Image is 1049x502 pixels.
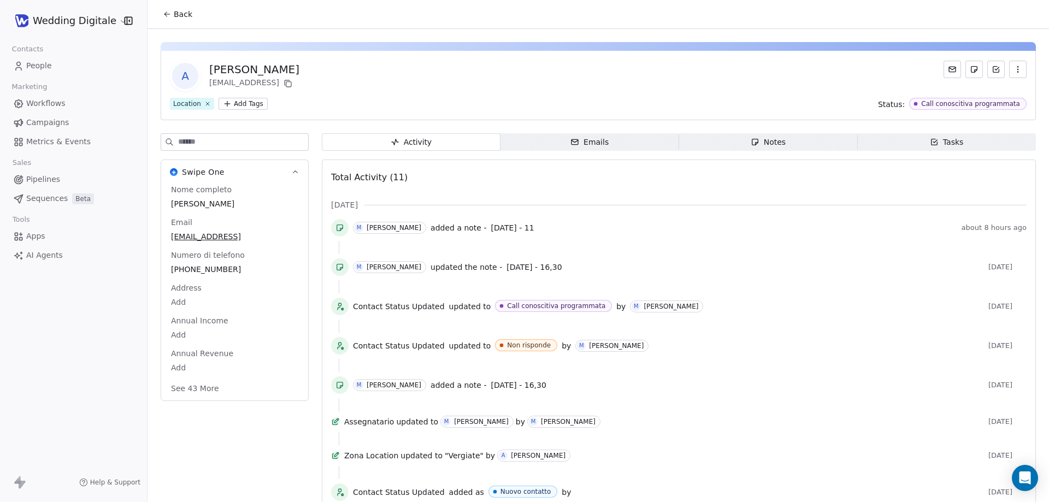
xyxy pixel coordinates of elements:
[344,450,398,461] span: Zona Location
[1012,465,1038,491] div: Open Intercom Messenger
[33,14,116,28] span: Wedding Digitale
[431,380,486,391] span: added a note -
[634,302,639,311] div: M
[26,136,91,147] span: Metrics & Events
[454,418,509,426] div: [PERSON_NAME]
[491,379,546,392] a: [DATE] - 16,30
[164,379,226,398] button: See 43 More
[751,137,786,148] div: Notes
[209,62,299,77] div: [PERSON_NAME]
[541,418,596,426] div: [PERSON_NAME]
[7,41,48,57] span: Contacts
[396,416,438,427] span: updated to
[507,302,605,310] div: Call conoscitiva programmata
[26,174,60,185] span: Pipelines
[962,223,1027,232] span: about 8 hours ago
[353,301,445,312] span: Contact Status Updated
[506,263,562,271] span: [DATE] - 16,30
[353,487,445,498] span: Contact Status Updated
[644,303,698,310] div: [PERSON_NAME]
[9,246,138,264] a: AI Agents
[431,262,502,273] span: updated the note -
[367,263,421,271] div: [PERSON_NAME]
[26,60,52,72] span: People
[511,452,565,459] div: [PERSON_NAME]
[449,301,491,312] span: updated to
[90,478,140,487] span: Help & Support
[562,487,571,498] span: by
[7,79,52,95] span: Marketing
[171,198,298,209] span: [PERSON_NAME]
[507,341,551,349] div: Non risponde
[878,99,905,110] span: Status:
[15,14,28,27] img: WD-pittogramma.png
[174,9,192,20] span: Back
[72,193,94,204] span: Beta
[171,264,298,275] span: [PHONE_NUMBER]
[172,63,198,89] span: A
[26,98,66,109] span: Workflows
[562,340,571,351] span: by
[353,340,445,351] span: Contact Status Updated
[500,488,551,495] div: Nuovo contatto
[486,450,495,461] span: by
[331,172,408,182] span: Total Activity (11)
[169,217,195,228] span: Email
[161,184,308,400] div: Swipe OneSwipe One
[357,381,362,389] div: M
[9,133,138,151] a: Metrics & Events
[367,381,421,389] div: [PERSON_NAME]
[9,57,138,75] a: People
[988,302,1027,311] span: [DATE]
[449,487,484,498] span: added as
[169,250,247,261] span: Numero di telefono
[988,451,1027,460] span: [DATE]
[169,184,234,195] span: Nome completo
[516,416,525,427] span: by
[171,362,298,373] span: Add
[570,137,609,148] div: Emails
[344,416,394,427] span: Assegnatario
[579,341,584,350] div: M
[444,417,449,426] div: M
[219,98,268,110] button: Add Tags
[357,263,362,271] div: M
[930,137,964,148] div: Tasks
[988,488,1027,497] span: [DATE]
[161,160,308,184] button: Swipe OneSwipe One
[26,117,69,128] span: Campaigns
[357,223,362,232] div: M
[9,227,138,245] a: Apps
[491,221,534,234] a: [DATE] - 11
[171,297,298,308] span: Add
[8,155,36,171] span: Sales
[170,168,178,176] img: Swipe One
[445,450,484,461] span: "Vergiate"
[9,95,138,113] a: Workflows
[616,301,626,312] span: by
[367,224,421,232] div: [PERSON_NAME]
[988,417,1027,426] span: [DATE]
[171,231,298,242] span: [EMAIL_ADDRESS]
[988,263,1027,271] span: [DATE]
[491,381,546,389] span: [DATE] - 16,30
[209,77,299,90] div: [EMAIL_ADDRESS]
[26,231,45,242] span: Apps
[8,211,34,228] span: Tools
[26,250,63,261] span: AI Agents
[156,4,199,24] button: Back
[182,167,225,178] span: Swipe One
[531,417,536,426] div: M
[169,348,235,359] span: Annual Revenue
[9,190,138,208] a: SequencesBeta
[13,11,116,30] button: Wedding Digitale
[988,341,1027,350] span: [DATE]
[921,100,1020,108] div: Call conoscitiva programmata
[79,478,140,487] a: Help & Support
[26,193,68,204] span: Sequences
[171,329,298,340] span: Add
[988,381,1027,389] span: [DATE]
[331,199,358,210] span: [DATE]
[502,451,505,460] div: A
[9,114,138,132] a: Campaigns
